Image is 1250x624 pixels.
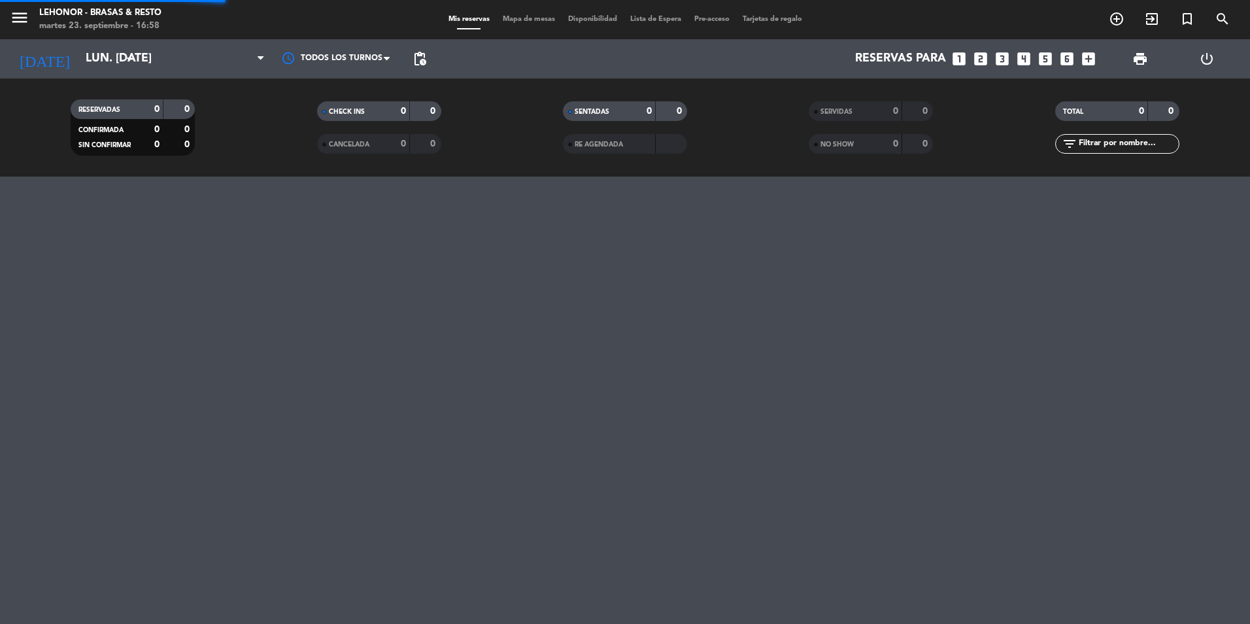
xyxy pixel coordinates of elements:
input: Filtrar por nombre... [1077,137,1179,151]
strong: 0 [154,125,160,134]
i: arrow_drop_down [122,51,137,67]
strong: 0 [922,107,930,116]
span: print [1132,51,1148,67]
strong: 0 [430,107,438,116]
i: add_box [1080,50,1097,67]
span: pending_actions [412,51,428,67]
span: Mis reservas [442,16,496,23]
span: Mapa de mesas [496,16,562,23]
i: looks_5 [1037,50,1054,67]
i: looks_4 [1015,50,1032,67]
span: CANCELADA [329,141,369,148]
strong: 0 [154,140,160,149]
strong: 0 [154,105,160,114]
strong: 0 [184,125,192,134]
span: Pre-acceso [688,16,736,23]
i: looks_one [951,50,968,67]
div: LOG OUT [1174,39,1240,78]
i: power_settings_new [1199,51,1215,67]
i: exit_to_app [1144,11,1160,27]
i: looks_3 [994,50,1011,67]
i: add_circle_outline [1109,11,1124,27]
span: Lista de Espera [624,16,688,23]
strong: 0 [893,139,898,148]
strong: 0 [1168,107,1176,116]
strong: 0 [922,139,930,148]
i: filter_list [1062,136,1077,152]
i: turned_in_not [1179,11,1195,27]
button: menu [10,8,29,32]
strong: 0 [1139,107,1144,116]
i: looks_two [972,50,989,67]
span: CHECK INS [329,109,365,115]
span: Disponibilidad [562,16,624,23]
i: [DATE] [10,44,79,73]
strong: 0 [184,105,192,114]
strong: 0 [401,107,406,116]
span: CONFIRMADA [78,127,124,133]
strong: 0 [647,107,652,116]
span: SIN CONFIRMAR [78,142,131,148]
strong: 0 [430,139,438,148]
span: Tarjetas de regalo [736,16,809,23]
span: Reservas para [855,52,946,65]
strong: 0 [677,107,684,116]
strong: 0 [184,140,192,149]
span: NO SHOW [820,141,854,148]
i: looks_6 [1058,50,1075,67]
i: menu [10,8,29,27]
i: search [1215,11,1230,27]
span: TOTAL [1063,109,1083,115]
div: martes 23. septiembre - 16:58 [39,20,161,33]
strong: 0 [401,139,406,148]
span: SENTADAS [575,109,609,115]
div: Lehonor - Brasas & Resto [39,7,161,20]
strong: 0 [893,107,898,116]
span: RESERVADAS [78,107,120,113]
span: SERVIDAS [820,109,853,115]
span: RE AGENDADA [575,141,623,148]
